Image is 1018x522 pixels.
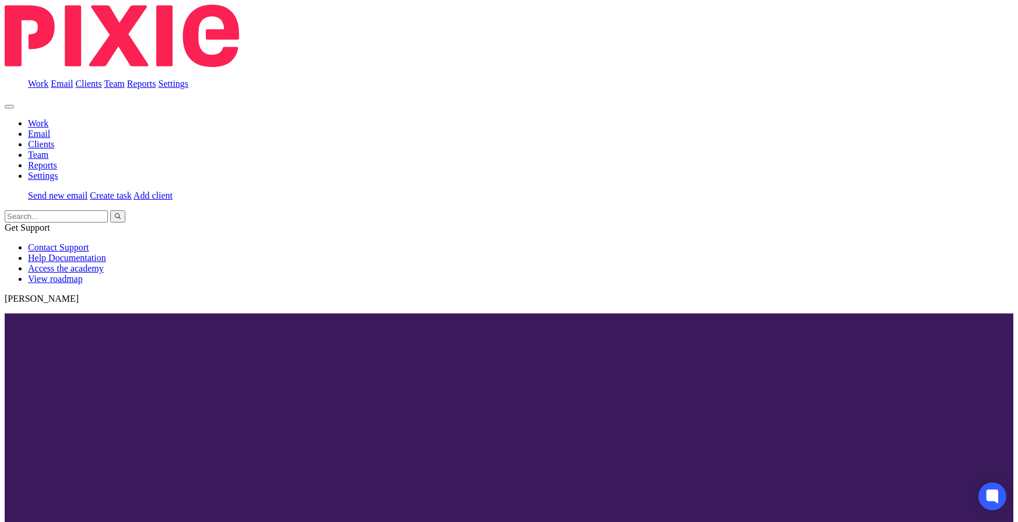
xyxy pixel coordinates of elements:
[28,191,87,200] a: Send new email
[28,139,54,149] a: Clients
[104,79,124,89] a: Team
[28,150,48,160] a: Team
[159,79,189,89] a: Settings
[28,129,50,139] a: Email
[28,171,58,181] a: Settings
[28,118,48,128] a: Work
[28,274,83,284] a: View roadmap
[28,79,48,89] a: Work
[5,210,108,223] input: Search
[5,294,1013,304] p: [PERSON_NAME]
[110,210,125,223] button: Search
[51,79,73,89] a: Email
[134,191,173,200] a: Add client
[28,160,57,170] a: Reports
[28,263,104,273] a: Access the academy
[28,242,89,252] a: Contact Support
[75,79,101,89] a: Clients
[5,223,50,232] span: Get Support
[5,5,239,67] img: Pixie
[28,253,106,263] a: Help Documentation
[90,191,132,200] a: Create task
[127,79,156,89] a: Reports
